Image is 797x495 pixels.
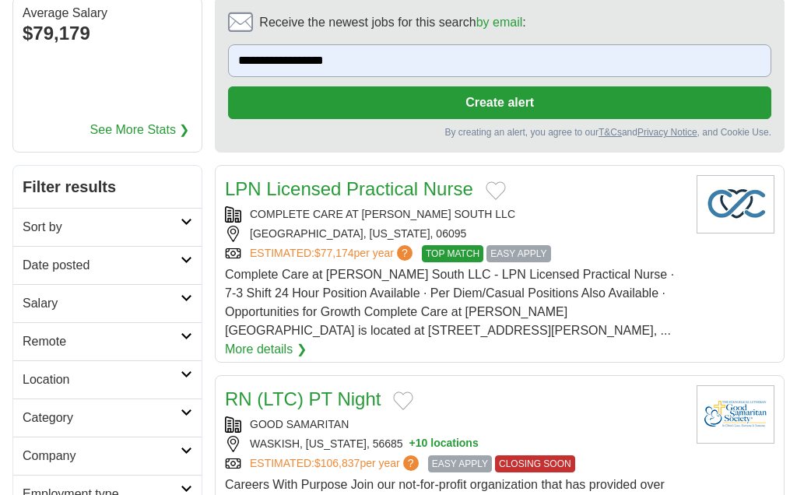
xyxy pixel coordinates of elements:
a: Category [13,398,202,437]
h2: Filter results [13,166,202,208]
a: Remote [13,322,202,360]
span: ? [403,455,419,471]
h2: Remote [23,332,181,351]
a: T&Cs [599,127,622,138]
a: GOOD SAMARITAN [250,418,349,430]
span: $77,174 [314,247,354,259]
button: Add to favorite jobs [393,391,413,410]
span: + [409,436,416,452]
div: WASKISH, [US_STATE], 56685 [225,436,684,452]
span: EASY APPLY [428,455,492,472]
h2: Sort by [23,218,181,237]
div: Average Salary [23,7,192,19]
a: Location [13,360,202,398]
a: Sort by [13,208,202,246]
a: More details ❯ [225,340,307,359]
span: CLOSING SOON [495,455,575,472]
span: $106,837 [314,457,360,469]
span: EASY APPLY [486,245,550,262]
div: By creating an alert, you agree to our and , and Cookie Use. [228,125,771,139]
a: LPN Licensed Practical Nurse [225,178,473,199]
h2: Date posted [23,256,181,275]
a: by email [476,16,523,29]
span: ? [397,245,413,261]
a: ESTIMATED:$77,174per year? [250,245,416,262]
a: ESTIMATED:$106,837per year? [250,455,422,472]
div: COMPLETE CARE AT [PERSON_NAME] SOUTH LLC [225,206,684,223]
div: $79,179 [23,19,192,47]
button: +10 locations [409,436,479,452]
span: Complete Care at [PERSON_NAME] South LLC - LPN Licensed Practical Nurse · 7-3 Shift 24 Hour Posit... [225,268,674,337]
h2: Category [23,409,181,427]
a: Privacy Notice [637,127,697,138]
span: TOP MATCH [422,245,483,262]
div: [GEOGRAPHIC_DATA], [US_STATE], 06095 [225,226,684,242]
a: Company [13,437,202,475]
button: Create alert [228,86,771,119]
h2: Company [23,447,181,465]
img: Good Samaritan Society logo [697,385,774,444]
button: Add to favorite jobs [486,181,506,200]
img: Company logo [697,175,774,233]
a: Date posted [13,246,202,284]
a: See More Stats ❯ [90,121,190,139]
a: RN (LTC) PT Night [225,388,381,409]
span: Receive the newest jobs for this search : [259,13,525,32]
a: Salary [13,284,202,322]
h2: Location [23,370,181,389]
h2: Salary [23,294,181,313]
